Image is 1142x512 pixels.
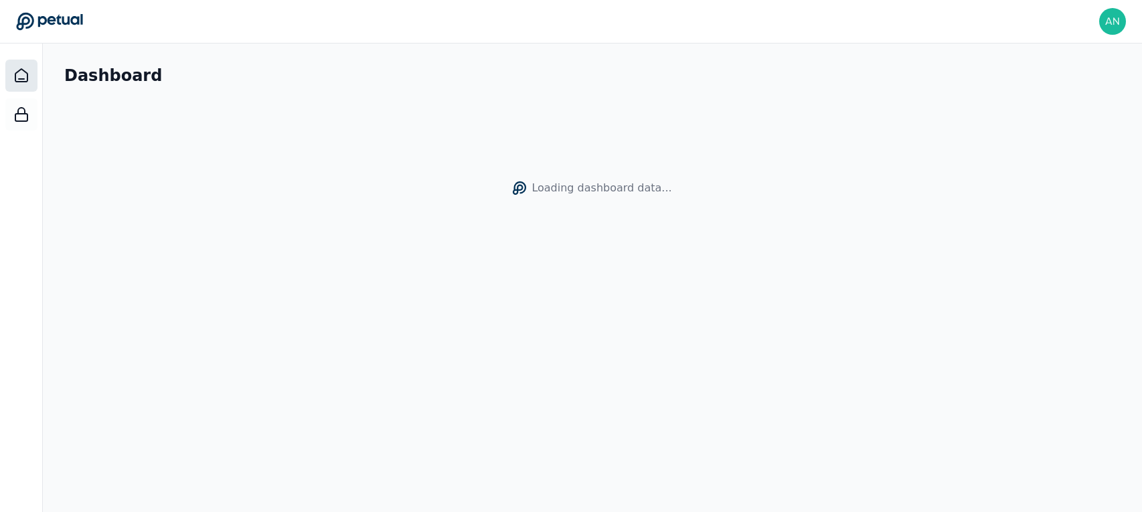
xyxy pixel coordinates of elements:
[64,65,162,86] h1: Dashboard
[5,60,37,92] a: Dashboard
[16,12,83,31] a: Go to Dashboard
[5,98,37,131] a: SOC
[1099,8,1126,35] img: andrew+doordash@petual.ai
[532,180,671,196] div: Loading dashboard data...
